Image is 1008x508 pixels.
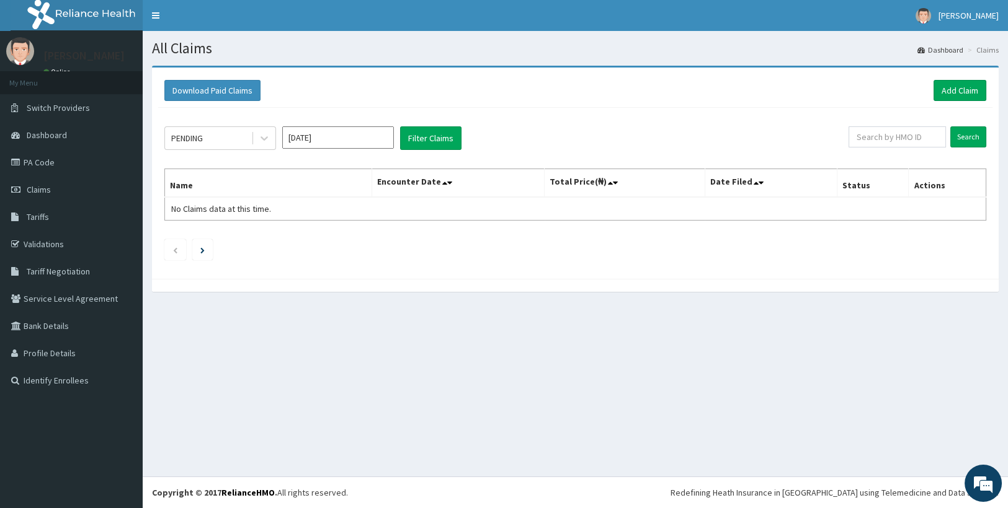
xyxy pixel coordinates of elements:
[27,102,90,113] span: Switch Providers
[165,169,372,198] th: Name
[6,37,34,65] img: User Image
[837,169,909,198] th: Status
[172,244,178,255] a: Previous page
[849,126,946,147] input: Search by HMO ID
[171,203,271,214] span: No Claims data at this time.
[164,80,261,101] button: Download Paid Claims
[372,169,545,198] th: Encounter Date
[27,129,67,141] span: Dashboard
[965,45,999,55] li: Claims
[950,126,986,147] input: Search
[27,211,49,222] span: Tariffs
[545,169,705,198] th: Total Price(₦)
[27,266,90,277] span: Tariff Negotiation
[152,487,277,498] strong: Copyright © 2017 .
[171,132,203,144] div: PENDING
[917,45,963,55] a: Dashboard
[671,486,999,499] div: Redefining Heath Insurance in [GEOGRAPHIC_DATA] using Telemedicine and Data Science!
[934,80,986,101] a: Add Claim
[43,50,125,61] p: [PERSON_NAME]
[939,10,999,21] span: [PERSON_NAME]
[400,126,462,150] button: Filter Claims
[221,487,275,498] a: RelianceHMO
[27,184,51,195] span: Claims
[143,476,1008,508] footer: All rights reserved.
[705,169,837,198] th: Date Filed
[282,126,394,149] input: Select Month and Year
[916,8,931,24] img: User Image
[152,40,999,56] h1: All Claims
[909,169,986,198] th: Actions
[43,68,73,76] a: Online
[200,244,205,255] a: Next page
